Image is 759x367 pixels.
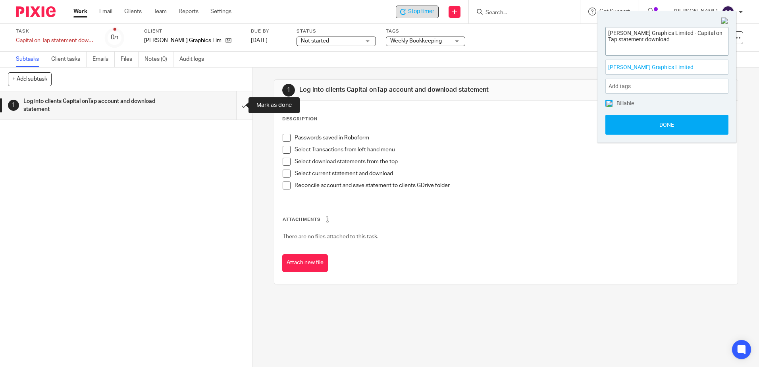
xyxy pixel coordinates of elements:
label: Client [144,28,241,35]
h1: Log into clients Capital onTap account and download statement [23,95,160,116]
p: Passwords saved in Roboform [295,134,729,142]
label: Tags [386,28,465,35]
img: svg%3E [722,6,734,18]
span: [DATE] [251,38,268,43]
a: Files [121,52,139,67]
textarea: [PERSON_NAME] Graphics Limited - Capital on Tap statement download [606,27,728,53]
a: Clients [124,8,142,15]
button: + Add subtask [8,72,52,86]
input: Search [485,10,556,17]
a: Team [154,8,167,15]
small: /1 [114,36,119,40]
div: Project: L W Graphics Limited [605,60,728,75]
div: 0 [111,33,119,42]
span: Not started [301,38,329,44]
span: Attachments [283,217,321,222]
button: Attach new file [282,254,328,272]
p: Select current statement and download [295,170,729,178]
p: [PERSON_NAME] Graphics Limited [144,37,222,44]
span: Weekly Bookkeeping [390,38,442,44]
h1: Log into clients Capital onTap account and download statement [299,86,523,94]
span: Billable [616,100,634,106]
span: [PERSON_NAME] Graphics Limited [608,63,708,71]
span: Get Support [599,9,630,14]
p: Select download statements from the top [295,158,729,166]
label: Status [297,28,376,35]
a: Audit logs [179,52,210,67]
p: [PERSON_NAME] [674,8,718,15]
label: Due by [251,28,287,35]
a: Notes (0) [144,52,173,67]
div: 1 [282,84,295,97]
a: Subtasks [16,52,45,67]
a: Work [73,8,87,15]
span: Stop timer [408,8,434,16]
label: Task [16,28,95,35]
a: Reports [179,8,198,15]
p: Description [282,116,318,122]
span: Add tags [609,80,635,93]
a: Emails [92,52,115,67]
img: checked.png [606,101,613,107]
a: Settings [210,8,231,15]
div: L W Graphics Limited - Capital on Tap statement download [396,6,439,18]
p: Select Transactions from left hand menu [295,146,729,154]
a: Email [99,8,112,15]
img: Pixie [16,6,56,17]
div: Capital on Tap statement download [16,37,95,44]
img: Close [721,17,728,25]
p: Reconcile account and save statement to clients GDrive folder [295,182,729,189]
button: Done [605,115,728,135]
div: 1 [8,100,19,111]
span: There are no files attached to this task. [283,234,378,240]
a: Client tasks [51,52,87,67]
